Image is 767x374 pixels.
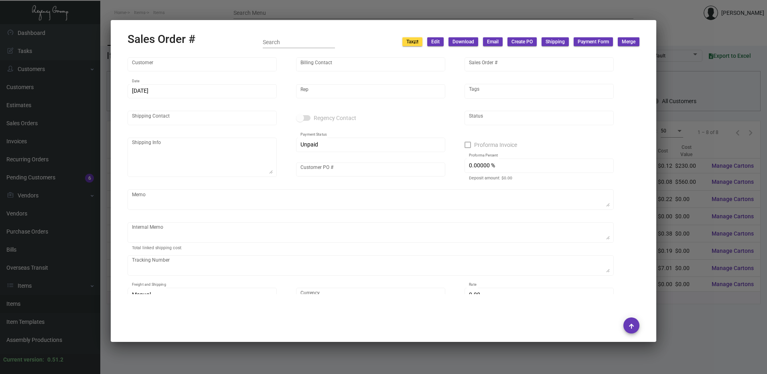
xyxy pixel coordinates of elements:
mat-hint: Deposit amount: $0.00 [469,176,512,181]
button: Shipping [542,37,569,46]
button: Payment Form [574,37,613,46]
span: Merge [622,39,635,45]
span: Unpaid [300,141,318,148]
span: Download [452,39,474,45]
h2: Sales Order # [128,33,195,46]
span: Payment Form [578,39,609,45]
button: Email [483,37,503,46]
button: Tax [402,37,422,46]
button: Edit [427,37,444,46]
button: Merge [618,37,639,46]
span: Create PO [511,39,533,45]
span: Email [487,39,499,45]
span: Shipping [546,39,565,45]
mat-hint: Total linked shipping cost: [132,246,182,250]
button: Create PO [507,37,537,46]
span: Tax [406,39,418,45]
span: Proforma Invoice [474,140,517,150]
div: 0.51.2 [47,356,63,364]
div: Current version: [3,356,44,364]
span: Edit [431,39,440,45]
span: Regency Contact [314,113,356,123]
button: Download [448,37,478,46]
